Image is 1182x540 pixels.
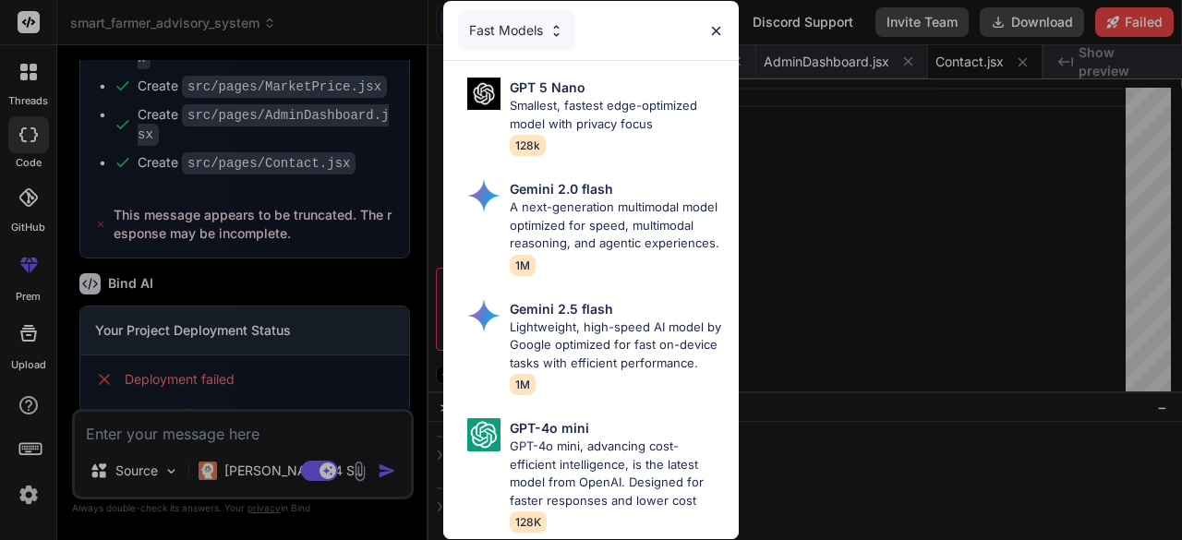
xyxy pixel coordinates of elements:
img: Pick Models [467,418,501,451]
p: A next-generation multimodal model optimized for speed, multimodal reasoning, and agentic experie... [510,198,724,253]
p: Gemini 2.0 flash [510,179,613,198]
p: GPT-4o mini [510,418,589,438]
p: GPT-4o mini, advancing cost-efficient intelligence, is the latest model from OpenAI. Designed for... [510,438,724,510]
p: Gemini 2.5 flash [510,299,613,318]
img: close [708,23,724,39]
img: Pick Models [549,23,564,39]
span: 1M [510,255,536,276]
p: Lightweight, high-speed AI model by Google optimized for fast on-device tasks with efficient perf... [510,318,724,373]
span: 128K [510,511,547,533]
span: 1M [510,374,536,395]
span: 128k [510,135,546,156]
p: Smallest, fastest edge-optimized model with privacy focus [510,97,724,133]
div: Fast Models [458,10,575,51]
img: Pick Models [467,179,501,212]
img: Pick Models [467,78,501,110]
p: GPT 5 Nano [510,78,585,97]
img: Pick Models [467,299,501,332]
